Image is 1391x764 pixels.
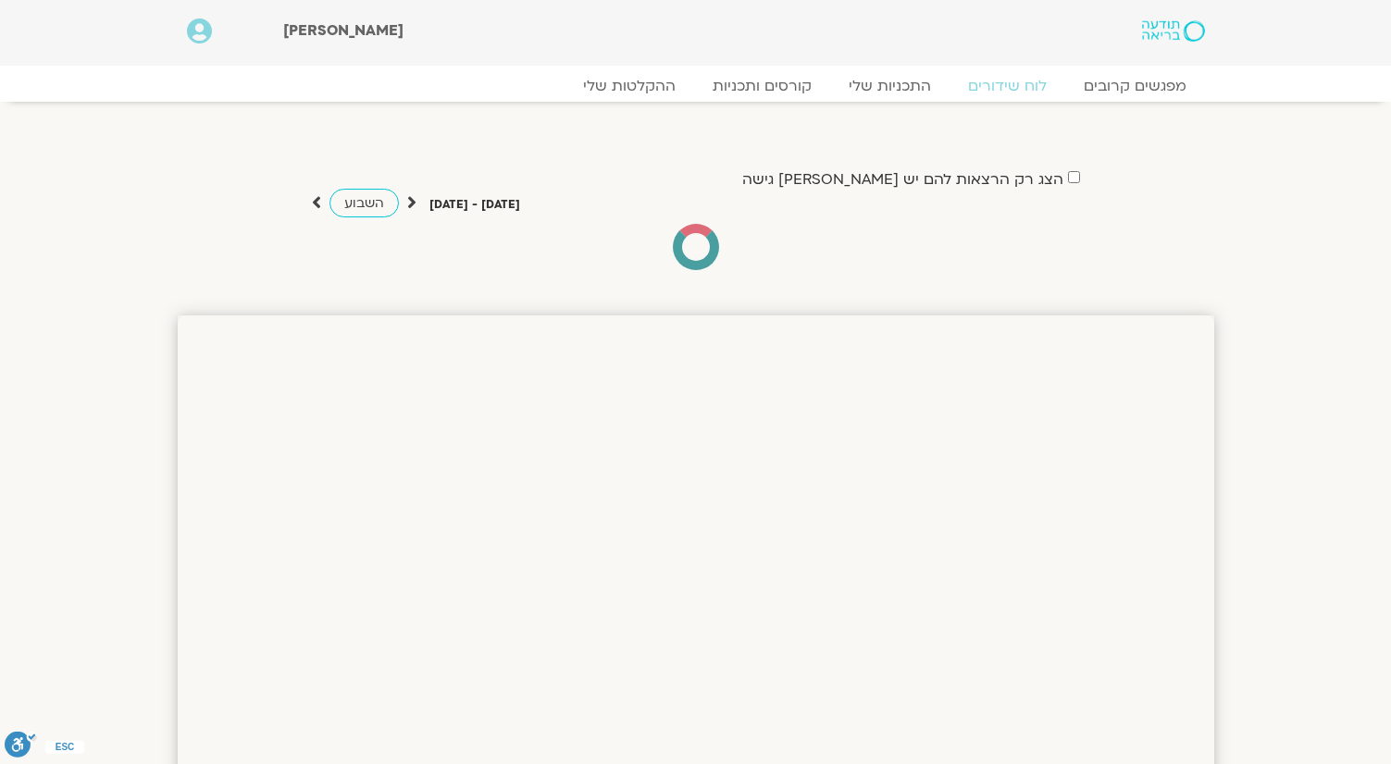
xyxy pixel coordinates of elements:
a: מפגשים קרובים [1065,77,1205,95]
label: הצג רק הרצאות להם יש [PERSON_NAME] גישה [742,171,1063,188]
span: השבוע [344,194,384,212]
a: השבוע [329,189,399,217]
nav: Menu [187,77,1205,95]
p: [DATE] - [DATE] [429,195,520,215]
span: [PERSON_NAME] [283,20,404,41]
a: לוח שידורים [950,77,1065,95]
a: התכניות שלי [830,77,950,95]
a: ההקלטות שלי [565,77,694,95]
a: קורסים ותכניות [694,77,830,95]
